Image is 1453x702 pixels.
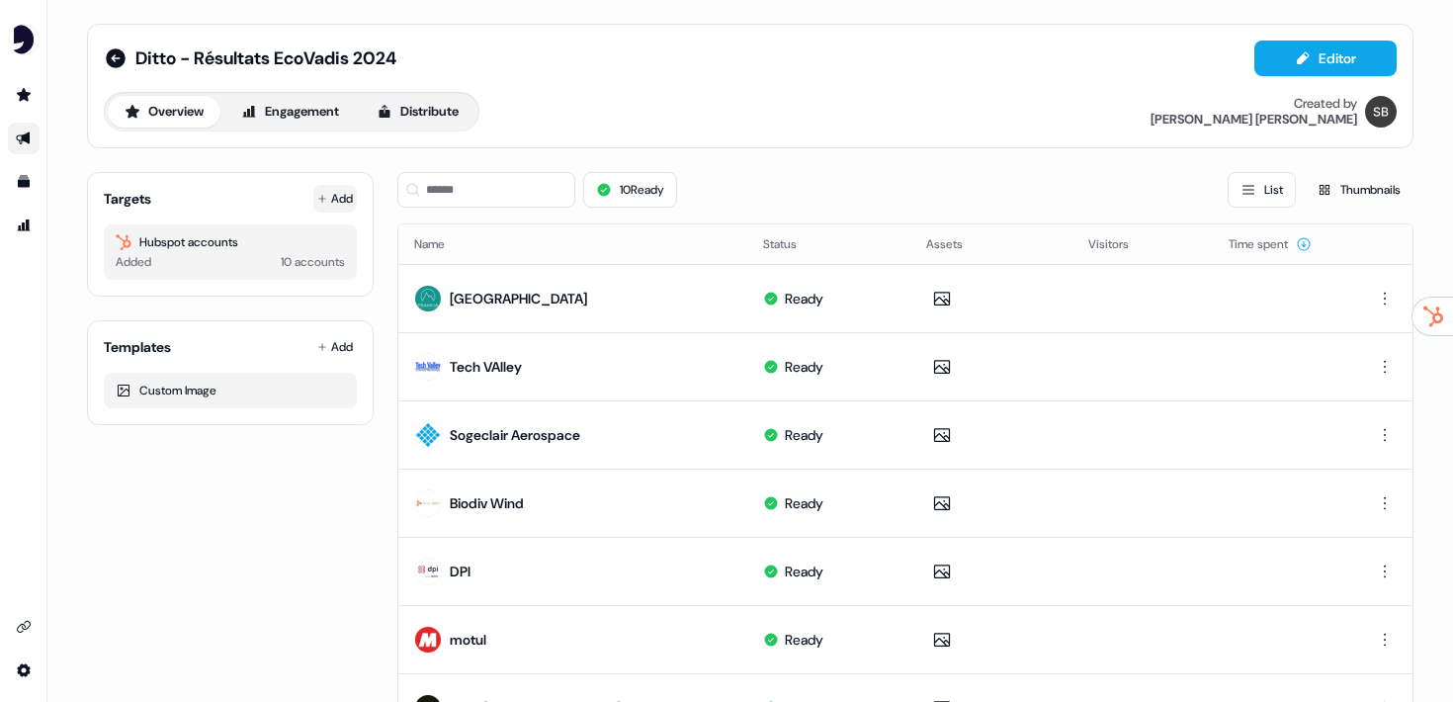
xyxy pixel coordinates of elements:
[8,123,40,154] a: Go to outbound experience
[224,96,356,128] button: Engagement
[1254,41,1397,76] button: Editor
[1229,226,1312,262] button: Time spent
[313,333,357,361] button: Add
[1304,172,1413,208] button: Thumbnails
[785,357,823,377] div: Ready
[104,189,151,209] div: Targets
[785,630,823,650] div: Ready
[450,357,522,377] div: Tech VAlley
[450,289,587,308] div: [GEOGRAPHIC_DATA]
[8,655,40,686] a: Go to integrations
[108,96,220,128] button: Overview
[785,493,823,513] div: Ready
[281,252,345,272] div: 10 accounts
[1151,112,1357,128] div: [PERSON_NAME] [PERSON_NAME]
[1294,96,1357,112] div: Created by
[910,224,1073,264] th: Assets
[450,630,486,650] div: motul
[8,210,40,241] a: Go to attribution
[8,166,40,198] a: Go to templates
[8,611,40,643] a: Go to integrations
[116,232,345,252] div: Hubspot accounts
[414,226,469,262] button: Name
[1365,96,1397,128] img: Simon
[450,562,470,581] div: DPI
[583,172,677,208] button: 10Ready
[785,562,823,581] div: Ready
[785,425,823,445] div: Ready
[1254,50,1397,71] a: Editor
[8,79,40,111] a: Go to prospects
[450,493,524,513] div: Biodiv Wind
[360,96,475,128] button: Distribute
[450,425,580,445] div: Sogeclair Aerospace
[763,226,820,262] button: Status
[116,252,151,272] div: Added
[1088,226,1153,262] button: Visitors
[785,289,823,308] div: Ready
[135,46,396,70] span: Ditto - Résultats EcoVadis 2024
[104,337,171,357] div: Templates
[116,381,345,400] div: Custom Image
[1228,172,1296,208] button: List
[313,185,357,213] button: Add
